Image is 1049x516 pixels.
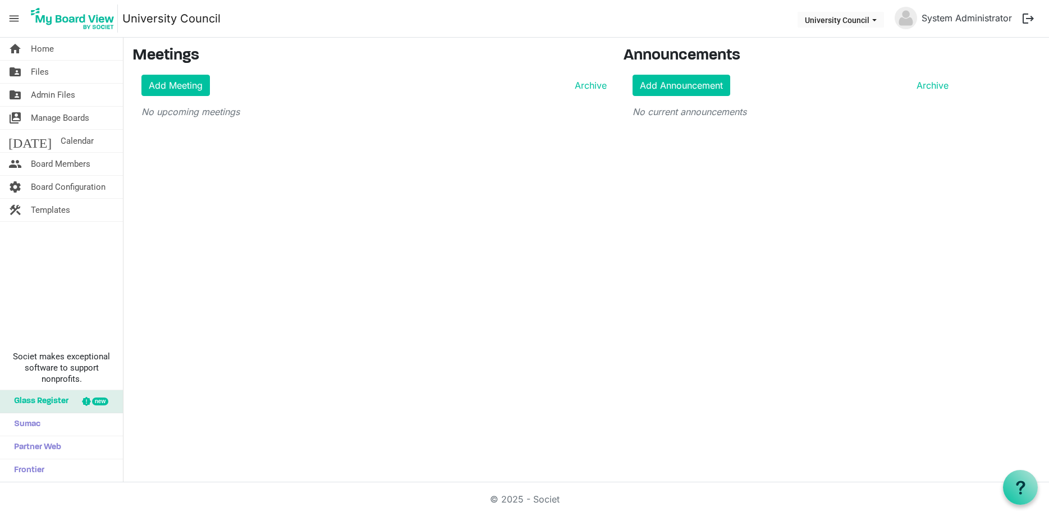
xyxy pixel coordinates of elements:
span: [DATE] [8,130,52,152]
span: Board Members [31,153,90,175]
span: menu [3,8,25,29]
span: Partner Web [8,436,61,459]
h3: Meetings [132,47,607,66]
button: logout [1016,7,1040,30]
a: Archive [570,79,607,92]
img: My Board View Logo [28,4,118,33]
span: home [8,38,22,60]
span: construction [8,199,22,221]
span: Home [31,38,54,60]
span: switch_account [8,107,22,129]
span: Board Configuration [31,176,106,198]
span: people [8,153,22,175]
div: new [92,398,108,405]
span: Manage Boards [31,107,89,129]
span: Glass Register [8,390,68,413]
span: folder_shared [8,61,22,83]
span: folder_shared [8,84,22,106]
span: Files [31,61,49,83]
a: © 2025 - Societ [490,494,560,505]
span: Societ makes exceptional software to support nonprofits. [5,351,118,385]
a: My Board View Logo [28,4,122,33]
button: University Council dropdownbutton [798,12,884,28]
a: Add Meeting [141,75,210,96]
span: Templates [31,199,70,221]
a: Archive [912,79,949,92]
a: Add Announcement [633,75,730,96]
h3: Announcements [624,47,958,66]
span: settings [8,176,22,198]
p: No current announcements [633,105,949,118]
a: University Council [122,7,221,30]
img: no-profile-picture.svg [895,7,917,29]
p: No upcoming meetings [141,105,607,118]
span: Frontier [8,459,44,482]
span: Calendar [61,130,94,152]
span: Admin Files [31,84,75,106]
span: Sumac [8,413,40,436]
a: System Administrator [917,7,1016,29]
